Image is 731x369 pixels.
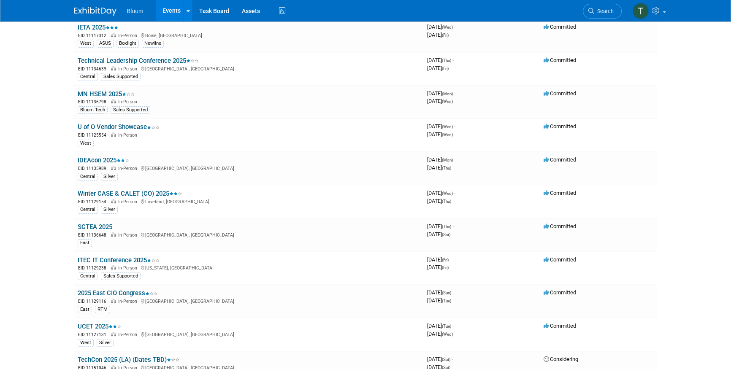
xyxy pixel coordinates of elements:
[442,299,451,303] span: (Tue)
[427,231,450,237] span: [DATE]
[427,123,455,129] span: [DATE]
[78,297,420,304] div: [GEOGRAPHIC_DATA], [GEOGRAPHIC_DATA]
[442,232,450,237] span: (Sat)
[442,258,449,262] span: (Fri)
[118,66,140,72] span: In-Person
[544,123,576,129] span: Committed
[452,323,454,329] span: -
[427,289,454,296] span: [DATE]
[118,99,140,105] span: In-Person
[427,264,449,270] span: [DATE]
[78,33,110,38] span: EID: 11117312
[454,24,455,30] span: -
[97,339,114,347] div: Silver
[78,289,158,297] a: 2025 East CIO Congress
[111,265,116,269] img: In-Person Event
[101,73,141,81] div: Sales Supported
[78,100,110,104] span: EID: 11136798
[78,156,129,164] a: IDEAcon 2025
[116,40,139,47] div: Boxlight
[118,232,140,238] span: In-Person
[427,32,449,38] span: [DATE]
[544,223,576,229] span: Committed
[427,24,455,30] span: [DATE]
[452,289,454,296] span: -
[442,265,449,270] span: (Fri)
[78,140,94,147] div: West
[118,265,140,271] span: In-Person
[78,272,98,280] div: Central
[78,166,110,171] span: EID: 11135989
[427,198,451,204] span: [DATE]
[142,40,164,47] div: Newline
[74,7,116,16] img: ExhibitDay
[78,266,110,270] span: EID: 11129238
[101,272,141,280] div: Sales Supported
[442,124,453,129] span: (Wed)
[78,164,420,172] div: [GEOGRAPHIC_DATA], [GEOGRAPHIC_DATA]
[111,99,116,103] img: In-Person Event
[78,133,110,137] span: EID: 11125554
[118,199,140,205] span: In-Person
[544,57,576,63] span: Committed
[583,4,622,19] a: Search
[427,256,451,263] span: [DATE]
[78,106,108,114] div: Bluum Tech
[427,223,454,229] span: [DATE]
[78,306,92,313] div: East
[78,198,420,205] div: Loveland, [GEOGRAPHIC_DATA]
[78,73,98,81] div: Central
[111,299,116,303] img: In-Person Event
[78,264,420,271] div: [US_STATE], [GEOGRAPHIC_DATA]
[78,190,182,197] a: Winter CASE & CALET (CO) 2025
[544,356,578,362] span: Considering
[427,156,455,163] span: [DATE]
[78,90,135,98] a: MN HSEM 2025
[442,332,453,337] span: (Wed)
[427,331,453,337] span: [DATE]
[78,24,118,31] a: IETA 2025
[544,156,576,163] span: Committed
[78,40,94,47] div: West
[78,239,92,247] div: East
[427,131,453,137] span: [DATE]
[427,57,454,63] span: [DATE]
[78,206,98,213] div: Central
[78,356,179,364] a: TechCon 2025 (LA) (Dates TBD)
[111,66,116,70] img: In-Person Event
[452,356,453,362] span: -
[78,199,110,204] span: EID: 11129154
[450,256,451,263] span: -
[442,99,453,104] span: (Wed)
[111,106,150,114] div: Sales Supported
[442,199,451,204] span: (Thu)
[78,256,160,264] a: ITEC IT Conference 2025
[78,223,112,231] a: SCTEA 2025
[544,190,576,196] span: Committed
[95,306,110,313] div: RTM
[78,65,420,72] div: [GEOGRAPHIC_DATA], [GEOGRAPHIC_DATA]
[97,40,114,47] div: ASUS
[127,8,143,14] span: Bluum
[78,123,160,131] a: U of O Vendor Showcase
[442,291,451,295] span: (Sun)
[427,98,453,104] span: [DATE]
[78,332,110,337] span: EID: 11127131
[544,256,576,263] span: Committed
[442,25,453,30] span: (Wed)
[427,356,453,362] span: [DATE]
[544,323,576,329] span: Committed
[78,57,199,65] a: Technical Leadership Conference 2025
[544,289,576,296] span: Committed
[442,66,449,71] span: (Fri)
[633,3,649,19] img: Taylor Bradley
[78,231,420,238] div: [GEOGRAPHIC_DATA], [GEOGRAPHIC_DATA]
[78,323,121,330] a: UCET 2025
[442,224,451,229] span: (Thu)
[78,32,420,39] div: Boise, [GEOGRAPHIC_DATA]
[427,164,451,171] span: [DATE]
[118,132,140,138] span: In-Person
[442,158,453,162] span: (Mon)
[78,233,110,237] span: EID: 11136648
[442,166,451,170] span: (Thu)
